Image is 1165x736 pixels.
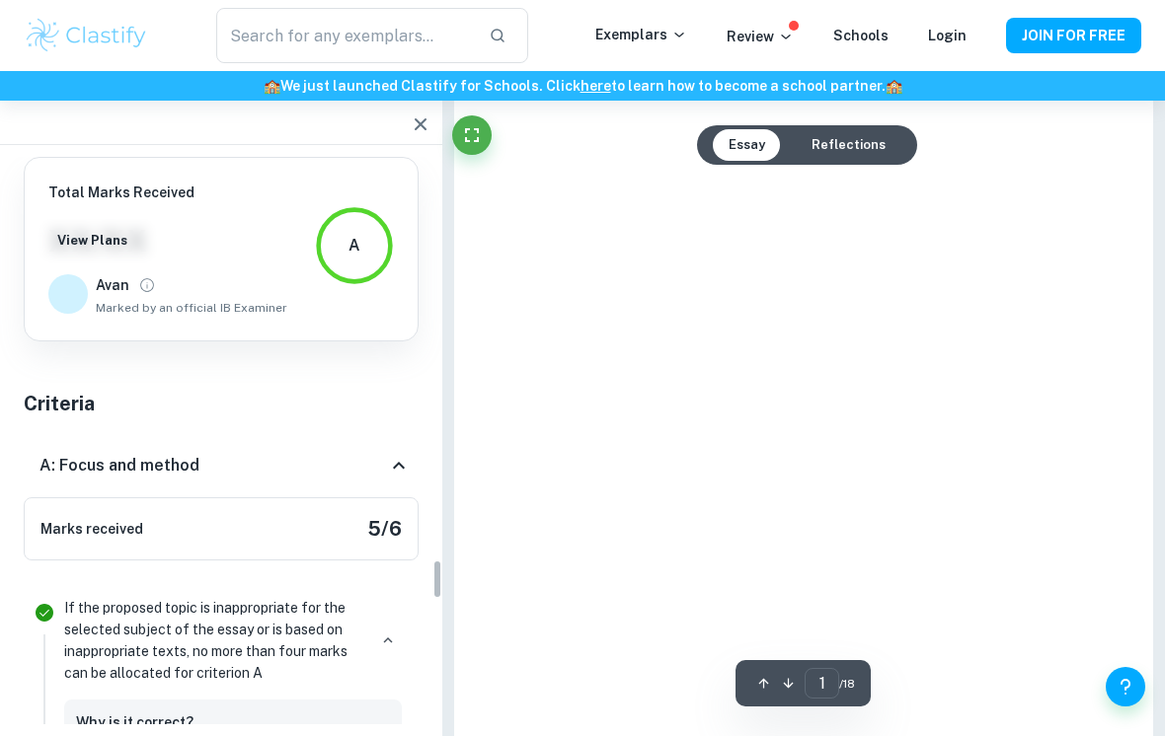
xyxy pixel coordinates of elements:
[133,271,161,299] button: View full profile
[33,601,56,625] svg: Correct
[76,711,194,733] h6: Why is it correct?
[595,24,687,45] p: Exemplars
[64,597,366,684] p: If the proposed topic is inappropriate for the selected subject of the essay or is based on inapp...
[833,28,889,43] a: Schools
[713,129,781,161] button: Essay
[349,234,360,258] div: A
[452,115,492,155] button: Fullscreen
[796,129,901,161] button: Reflections
[264,78,280,94] span: 🏫
[727,26,794,47] p: Review
[1106,667,1145,706] button: Help and Feedback
[581,78,611,94] a: here
[96,274,129,296] h6: Avan
[380,717,390,727] button: Report mistake/confusion
[24,389,419,418] h5: Criteria
[24,16,149,55] img: Clastify logo
[39,454,199,478] h6: A: Focus and method
[4,75,1161,97] h6: We just launched Clastify for Schools. Click to learn how to become a school partner.
[96,299,287,317] span: Marked by an official IB Examiner
[367,514,402,544] h5: 5 / 6
[52,226,132,256] button: View Plans
[1006,18,1141,53] button: JOIN FOR FREE
[40,518,143,540] h6: Marks received
[216,8,473,63] input: Search for any exemplars...
[886,78,902,94] span: 🏫
[839,675,855,693] span: / 18
[928,28,967,43] a: Login
[48,182,287,203] h6: Total Marks Received
[24,434,419,497] div: A: Focus and method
